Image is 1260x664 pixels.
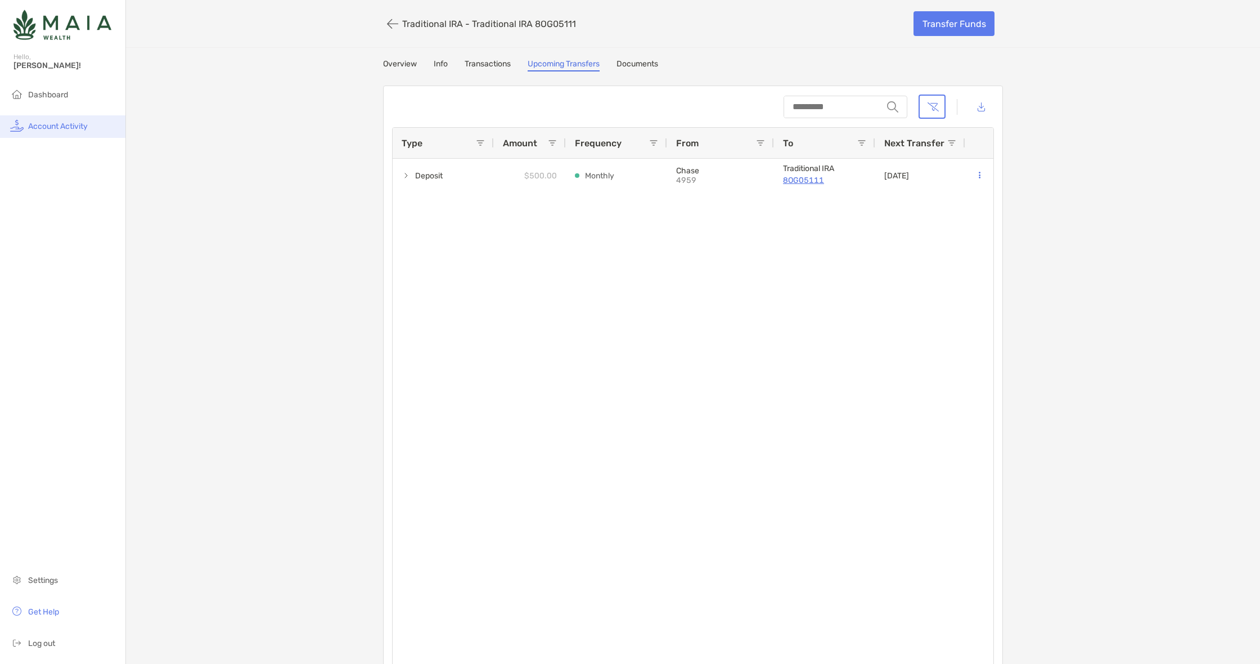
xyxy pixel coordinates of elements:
a: Upcoming Transfers [528,59,600,71]
span: Type [402,138,422,149]
a: Documents [616,59,658,71]
a: Transactions [465,59,511,71]
p: Traditional IRA - Traditional IRA 8OG05111 [402,19,576,29]
p: [DATE] [884,169,909,183]
p: Chase [676,166,765,176]
a: 8OG05111 [783,173,866,187]
img: Zoe Logo [13,5,111,45]
div: $500.00 [494,159,566,192]
span: Deposit [415,167,443,185]
p: Traditional IRA [783,164,866,173]
span: Account Activity [28,122,88,131]
span: Settings [28,576,58,585]
span: Get Help [28,607,59,617]
img: activity icon [10,119,24,132]
span: Dashboard [28,90,68,100]
img: get-help icon [10,604,24,618]
span: Frequency [575,138,622,149]
img: input icon [887,101,898,113]
p: Monthly [585,169,614,183]
a: Overview [383,59,417,71]
p: 4959 [676,176,755,185]
a: Info [434,59,448,71]
span: Next Transfer [884,138,944,149]
img: household icon [10,87,24,101]
span: [PERSON_NAME]! [13,61,119,70]
span: From [676,138,699,149]
span: Amount [503,138,537,149]
img: logout icon [10,636,24,649]
span: Log out [28,639,55,648]
a: Transfer Funds [913,11,994,36]
span: To [783,138,793,149]
button: Clear filters [919,95,946,119]
img: settings icon [10,573,24,586]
